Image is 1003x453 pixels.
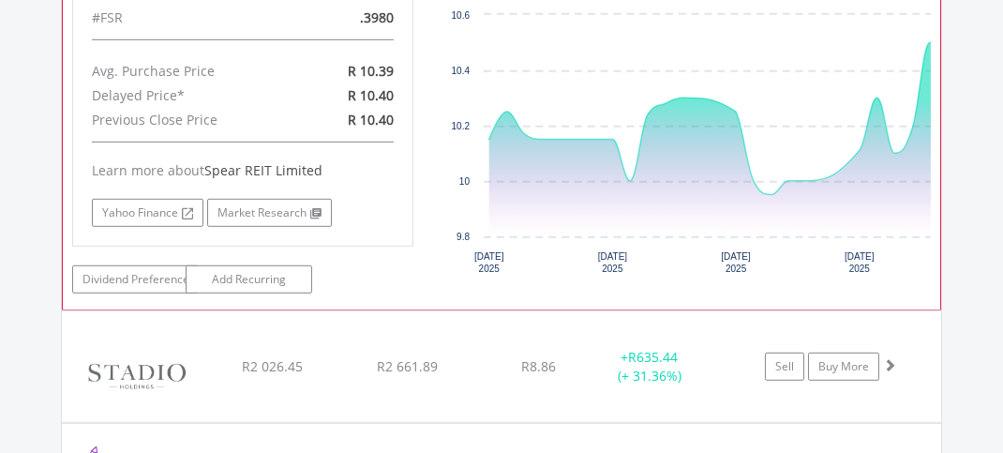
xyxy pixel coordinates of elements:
[92,161,394,180] div: Learn more about
[521,357,556,375] span: R8.86
[452,66,471,76] text: 10.4
[78,108,298,132] div: Previous Close Price
[186,265,312,294] a: Add Recurring
[765,353,804,381] a: Sell
[78,59,298,83] div: Avg. Purchase Price
[207,199,332,227] a: Market Research
[92,199,203,227] a: Yahoo Finance
[845,251,875,274] text: [DATE] 2025
[348,62,394,80] span: R 10.39
[377,357,438,375] span: R2 661.89
[78,6,298,30] div: #FSR
[808,353,879,381] a: Buy More
[348,86,394,104] span: R 10.40
[242,357,303,375] span: R2 026.45
[457,232,470,242] text: 9.8
[78,83,298,108] div: Delayed Price*
[204,161,322,179] span: Spear REIT Limited
[442,6,931,287] div: Chart. Highcharts interactive chart.
[628,348,678,366] span: R635.44
[348,111,394,128] span: R 10.40
[452,121,471,131] text: 10.2
[459,176,471,187] text: 10
[71,335,202,417] img: EQU.ZA.SDO.png
[590,348,710,385] div: + (+ 31.36%)
[72,265,199,294] a: Dividend Preference
[598,251,628,274] text: [DATE] 2025
[452,10,471,21] text: 10.6
[722,251,752,274] text: [DATE] 2025
[474,251,504,274] text: [DATE] 2025
[298,6,408,30] div: .3980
